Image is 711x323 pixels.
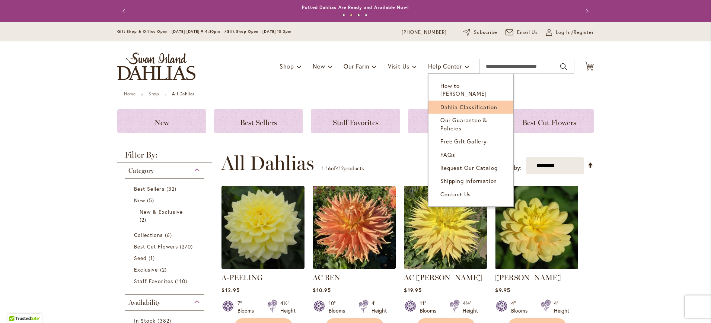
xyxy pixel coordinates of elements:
[495,273,561,282] a: [PERSON_NAME]
[160,266,169,273] span: 2
[128,298,160,307] span: Availability
[495,263,578,270] a: AHOY MATEY
[474,29,497,36] span: Subscribe
[134,185,165,192] span: Best Sellers
[579,4,594,19] button: Next
[147,196,156,204] span: 5
[344,62,369,70] span: Our Farm
[408,109,497,133] a: Collections
[342,14,345,16] button: 1 of 4
[463,29,497,36] a: Subscribe
[128,167,154,175] span: Category
[166,185,178,193] span: 32
[420,300,441,314] div: 11" Blooms
[495,286,510,294] span: $9.95
[313,263,396,270] a: AC BEN
[240,118,277,127] span: Best Sellers
[333,118,379,127] span: Staff Favorites
[440,164,497,171] span: Request Our Catalog
[313,62,325,70] span: New
[237,300,258,314] div: 7" Blooms
[134,197,145,204] span: New
[134,243,178,250] span: Best Cut Flowers
[546,29,594,36] a: Log In/Register
[221,186,305,269] img: A-Peeling
[117,53,195,80] a: store logo
[280,300,296,314] div: 4½' Height
[6,297,26,317] iframe: Launch Accessibility Center
[221,286,239,294] span: $12.95
[140,216,148,224] span: 2
[404,286,421,294] span: $19.95
[495,186,578,269] img: AHOY MATEY
[326,165,331,172] span: 16
[404,273,482,282] a: AC [PERSON_NAME]
[221,152,314,174] span: All Dahlias
[440,82,487,97] span: How to [PERSON_NAME]
[440,151,455,158] span: FAQs
[117,29,227,34] span: Gift Shop & Office Open - [DATE]-[DATE] 9-4:30pm /
[440,190,471,198] span: Contact Us
[365,14,367,16] button: 4 of 4
[350,14,353,16] button: 2 of 4
[463,300,478,314] div: 4½' Height
[134,231,163,238] span: Collections
[117,4,132,19] button: Previous
[221,273,263,282] a: A-PEELING
[140,208,183,215] span: New & Exclusive
[428,62,462,70] span: Help Center
[280,62,294,70] span: Shop
[329,300,350,314] div: 10" Blooms
[556,29,594,36] span: Log In/Register
[336,165,344,172] span: 412
[511,300,532,314] div: 4" Blooms
[134,231,197,239] a: Collections
[322,162,364,174] p: - of products
[134,185,197,193] a: Best Sellers
[227,29,291,34] span: Gift Shop Open - [DATE] 10-3pm
[180,243,195,250] span: 270
[124,91,135,96] a: Home
[140,208,191,224] a: New &amp; Exclusive
[404,263,487,270] a: AC Jeri
[117,109,206,133] a: New
[134,196,197,204] a: New
[311,109,400,133] a: Staff Favorites
[134,254,197,262] a: Seed
[134,243,197,250] a: Best Cut Flowers
[357,14,360,16] button: 3 of 4
[214,109,303,133] a: Best Sellers
[134,278,173,285] span: Staff Favorites
[154,118,169,127] span: New
[517,29,538,36] span: Email Us
[388,62,409,70] span: Visit Us
[313,273,340,282] a: AC BEN
[313,286,331,294] span: $10.95
[134,254,147,262] span: Seed
[313,186,396,269] img: AC BEN
[440,177,497,184] span: Shipping Information
[522,118,576,127] span: Best Cut Flowers
[134,266,158,273] span: Exclusive
[175,277,189,285] span: 110
[440,103,497,111] span: Dahlia Classification
[134,277,197,285] a: Staff Favorites
[149,91,159,96] a: Shop
[372,300,387,314] div: 4' Height
[440,137,487,145] span: Free Gift Gallery
[402,29,447,36] a: [PHONE_NUMBER]
[505,109,594,133] a: Best Cut Flowers
[506,29,538,36] a: Email Us
[404,186,487,269] img: AC Jeri
[165,231,174,239] span: 6
[554,300,569,314] div: 4' Height
[172,91,195,96] strong: All Dahlias
[149,254,157,262] span: 1
[134,266,197,273] a: Exclusive
[302,4,409,10] a: Potted Dahlias Are Ready and Available Now!
[221,263,305,270] a: A-Peeling
[440,116,487,132] span: Our Guarantee & Policies
[322,165,324,172] span: 1
[117,151,212,163] strong: Filter By:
